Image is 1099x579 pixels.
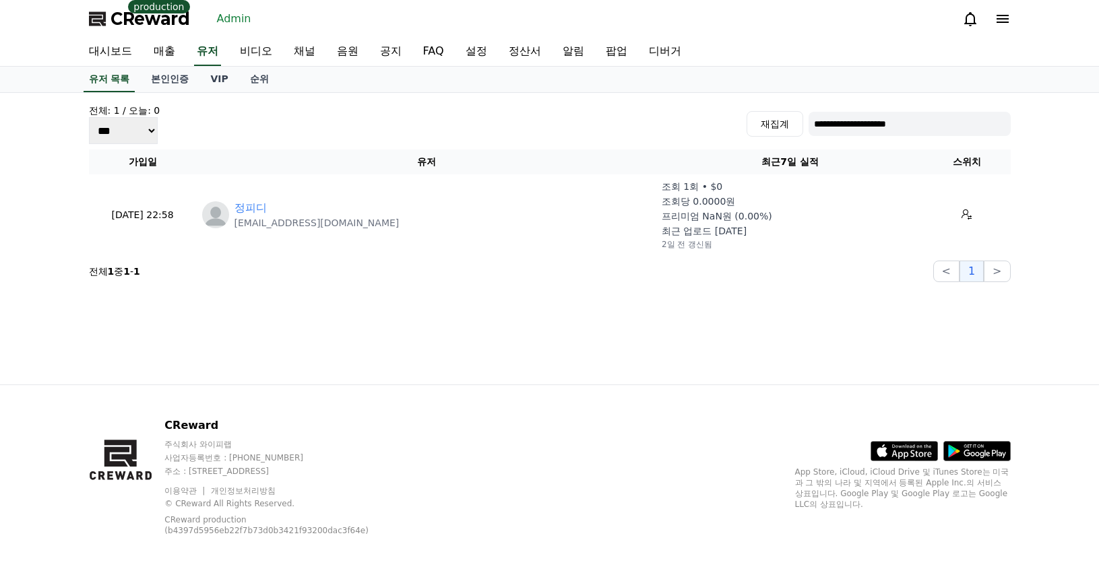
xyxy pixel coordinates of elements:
[4,427,89,461] a: Home
[662,180,722,193] p: 조회 1회 • $0
[164,486,207,496] a: 이용약관
[662,209,772,223] p: 프리미엄 NaN원 (0.00%)
[984,261,1010,282] button: >
[89,265,140,278] p: 전체 중 -
[112,448,152,458] span: Messages
[34,447,58,458] span: Home
[369,38,412,66] a: 공지
[164,466,401,477] p: 주소 : [STREET_ADDRESS]
[164,417,401,434] p: CReward
[795,467,1011,510] p: App Store, iCloud, iCloud Drive 및 iTunes Store는 미국과 그 밖의 나라 및 지역에서 등록된 Apple Inc.의 서비스 상표입니다. Goo...
[747,111,803,137] button: 재집계
[89,427,174,461] a: Messages
[595,38,638,66] a: 팝업
[143,38,186,66] a: 매출
[662,195,735,208] p: 조회당 0.0000원
[656,149,924,174] th: 최근7일 실적
[94,208,191,222] p: [DATE] 22:58
[89,104,160,117] h4: 전체: 1 / 오늘: 0
[133,266,140,277] strong: 1
[111,8,190,30] span: CReward
[199,67,239,92] a: VIP
[234,216,400,230] p: [EMAIL_ADDRESS][DOMAIN_NAME]
[239,67,280,92] a: 순위
[197,149,656,174] th: 유저
[662,224,747,238] p: 최근 업로드 [DATE]
[89,149,197,174] th: 가입일
[412,38,455,66] a: FAQ
[194,38,221,66] a: 유저
[174,427,259,461] a: Settings
[164,452,401,463] p: 사업자등록번호 : [PHONE_NUMBER]
[164,498,401,509] p: © CReward All Rights Reserved.
[199,447,232,458] span: Settings
[326,38,369,66] a: 음원
[924,149,1010,174] th: 스위치
[84,67,135,92] a: 유저 목록
[140,67,199,92] a: 본인인증
[498,38,552,66] a: 정산서
[638,38,692,66] a: 디버거
[202,201,229,228] img: profile_blank.webp
[89,8,190,30] a: CReward
[960,261,984,282] button: 1
[229,38,283,66] a: 비디오
[123,266,130,277] strong: 1
[108,266,115,277] strong: 1
[234,200,267,216] a: 정피디
[78,38,143,66] a: 대시보드
[933,261,960,282] button: <
[283,38,326,66] a: 채널
[164,439,401,450] p: 주식회사 와이피랩
[164,514,380,536] p: CReward production (b4397d5956eb22f7b73d0b3421f93200dac3f64e)
[552,38,595,66] a: 알림
[211,486,276,496] a: 개인정보처리방침
[455,38,498,66] a: 설정
[212,8,257,30] a: Admin
[662,239,712,250] p: 2일 전 갱신됨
